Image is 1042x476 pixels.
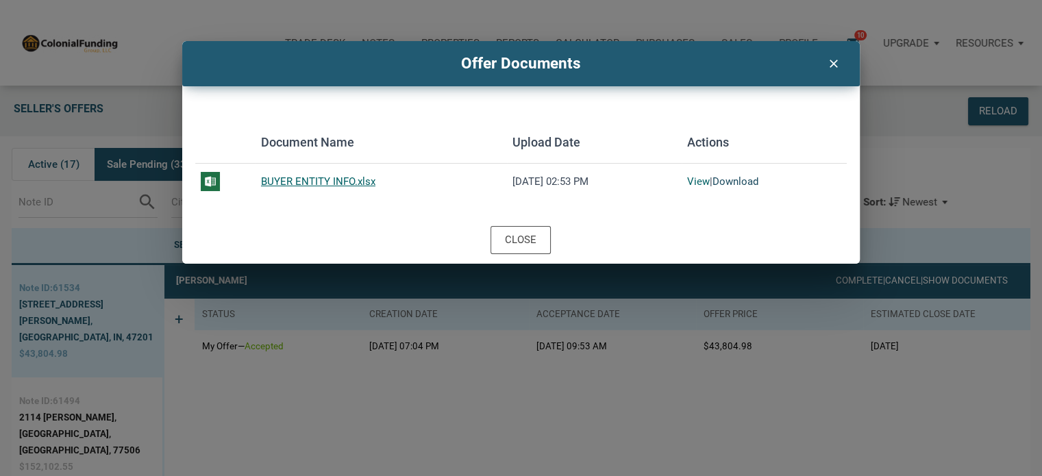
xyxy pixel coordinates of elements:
[687,133,729,152] div: Actions
[261,175,375,188] a: BUYER ENTITY INFO.xlsx
[491,226,551,254] button: Close
[261,133,354,152] div: Document Name
[512,175,676,188] div: [DATE] 02:53 PM
[201,172,220,191] img: excel.png
[512,133,580,152] div: Upload Date
[712,175,758,188] a: Download
[687,175,841,188] div: |
[505,232,536,248] div: Close
[687,175,710,188] a: View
